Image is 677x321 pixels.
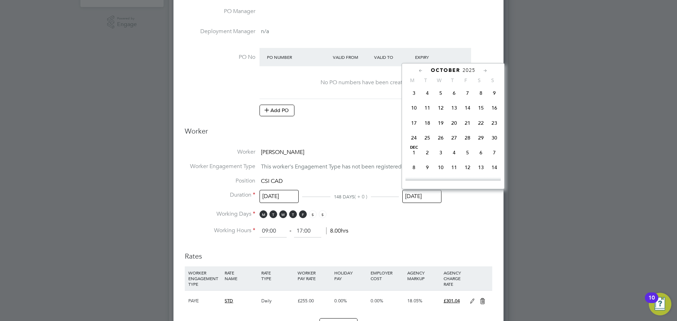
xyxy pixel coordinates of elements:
span: ‐ [288,227,293,234]
span: T [269,210,277,218]
span: 1 [407,146,421,159]
span: 148 DAYS [334,194,354,200]
button: Add PO [260,105,294,116]
span: 6 [447,86,461,100]
span: CSI CAD [261,178,283,185]
label: Working Days [185,210,255,218]
div: RATE TYPE [260,266,296,285]
span: 6 [474,146,488,159]
div: Expiry [413,51,455,63]
span: 18 [447,175,461,189]
span: 27 [447,131,461,144]
span: 28 [461,131,474,144]
span: 21 [488,175,501,189]
span: W [432,77,446,84]
span: 5 [461,146,474,159]
span: 5 [434,86,447,100]
input: Select one [402,190,441,203]
span: 16 [421,175,434,189]
span: 4 [421,86,434,100]
div: EMPLOYER COST [369,266,405,285]
input: Select one [260,190,299,203]
label: PO No [185,54,255,61]
span: 14 [461,101,474,115]
span: 7 [461,86,474,100]
span: S [309,210,317,218]
span: ( + 0 ) [354,193,367,200]
label: Worker [185,148,255,156]
div: AGENCY CHARGE RATE [442,266,466,290]
span: F [459,77,472,84]
span: 18.05% [407,298,422,304]
span: 17 [434,175,447,189]
span: October [431,67,460,73]
span: 3 [407,86,421,100]
span: F [299,210,307,218]
span: [PERSON_NAME] [261,149,304,156]
span: 17 [407,116,421,130]
span: 14 [488,161,501,174]
span: 13 [447,101,461,115]
span: 20 [474,175,488,189]
span: W [279,210,287,218]
span: M [260,210,267,218]
span: S [486,77,499,84]
span: 2025 [463,67,475,73]
span: 0.00% [334,298,347,304]
span: T [446,77,459,84]
span: 20 [447,116,461,130]
span: 10 [407,101,421,115]
span: 24 [407,131,421,144]
span: £301.04 [444,298,460,304]
input: 17:00 [294,225,321,237]
span: 21 [461,116,474,130]
span: 8 [474,86,488,100]
div: AGENCY MARKUP [405,266,442,285]
div: No PO numbers have been created. [267,79,464,86]
div: HOLIDAY PAY [333,266,369,285]
div: RATE NAME [223,266,259,285]
span: 23 [488,116,501,130]
span: Dec [407,146,421,149]
span: 8.00hrs [326,227,348,234]
div: PO Number [265,51,331,63]
span: n/a [261,28,269,35]
label: PO Manager [185,8,255,15]
span: S [319,210,327,218]
label: Working Hours [185,227,255,234]
button: Open Resource Center, 10 new notifications [649,293,671,315]
span: 18 [421,116,434,130]
span: 19 [434,116,447,130]
label: Position [185,177,255,185]
div: PAYE [187,291,223,311]
span: 0.00% [371,298,383,304]
span: 26 [434,131,447,144]
span: STD [225,298,233,304]
span: 15 [407,175,421,189]
h3: Rates [185,245,492,261]
span: 10 [434,161,447,174]
span: 25 [421,131,434,144]
h3: Worker [185,126,492,141]
span: T [289,210,297,218]
span: 9 [488,86,501,100]
span: S [472,77,486,84]
span: 30 [488,131,501,144]
span: 9 [421,161,434,174]
span: 8 [407,161,421,174]
span: 12 [434,101,447,115]
label: Duration [185,191,255,199]
span: 7 [488,146,501,159]
div: 10 [648,298,655,307]
label: Deployment Manager [185,28,255,35]
span: 22 [474,116,488,130]
div: £255.00 [296,291,332,311]
div: Valid To [372,51,414,63]
span: 16 [488,101,501,115]
span: 4 [447,146,461,159]
span: 19 [461,175,474,189]
div: Daily [260,291,296,311]
div: WORKER PAY RATE [296,266,332,285]
span: 11 [447,161,461,174]
span: T [419,77,432,84]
